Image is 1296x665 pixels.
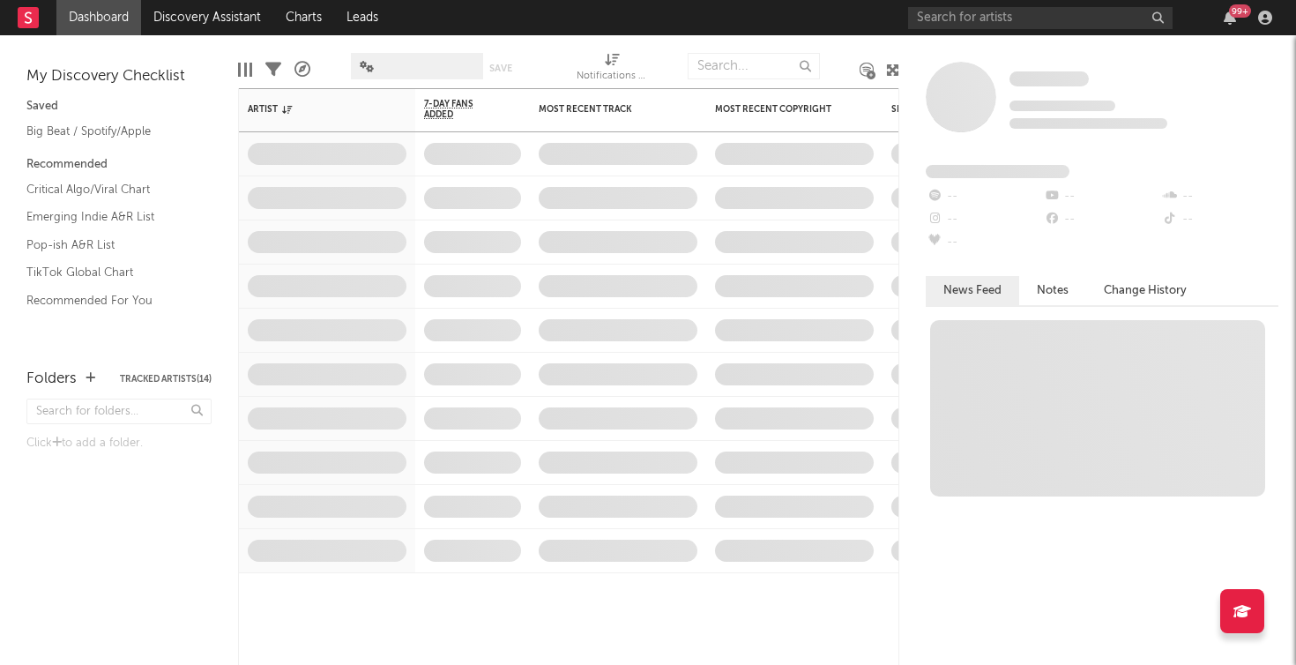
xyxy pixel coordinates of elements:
[238,44,252,95] div: Edit Columns
[26,207,194,227] a: Emerging Indie A&R List
[265,44,281,95] div: Filters
[1009,71,1089,86] span: Some Artist
[1161,185,1278,208] div: --
[1019,276,1086,305] button: Notes
[926,165,1069,178] span: Fans Added by Platform
[1161,208,1278,231] div: --
[688,53,820,79] input: Search...
[1043,185,1160,208] div: --
[1043,208,1160,231] div: --
[26,433,212,454] div: Click to add a folder.
[26,369,77,390] div: Folders
[26,180,194,199] a: Critical Algo/Viral Chart
[489,64,512,73] button: Save
[26,291,194,310] a: Recommended For You
[1086,276,1204,305] button: Change History
[926,231,1043,254] div: --
[1224,11,1236,25] button: 99+
[1009,101,1115,111] span: Tracking Since: [DATE]
[26,235,194,255] a: Pop-ish A&R List
[26,66,212,87] div: My Discovery Checklist
[26,263,194,282] a: TikTok Global Chart
[577,66,647,87] div: Notifications (Artist)
[1009,71,1089,88] a: Some Artist
[26,122,194,141] a: Big Beat / Spotify/Apple
[1229,4,1251,18] div: 99 +
[1009,118,1167,129] span: 0 fans last week
[926,185,1043,208] div: --
[908,7,1173,29] input: Search for artists
[715,104,847,115] div: Most Recent Copyright
[926,208,1043,231] div: --
[248,104,380,115] div: Artist
[539,104,671,115] div: Most Recent Track
[26,399,212,424] input: Search for folders...
[926,276,1019,305] button: News Feed
[294,44,310,95] div: A&R Pipeline
[891,104,1024,115] div: Spotify Monthly Listeners
[26,96,212,117] div: Saved
[120,375,212,384] button: Tracked Artists(14)
[424,99,495,120] span: 7-Day Fans Added
[26,154,212,176] div: Recommended
[577,44,647,95] div: Notifications (Artist)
